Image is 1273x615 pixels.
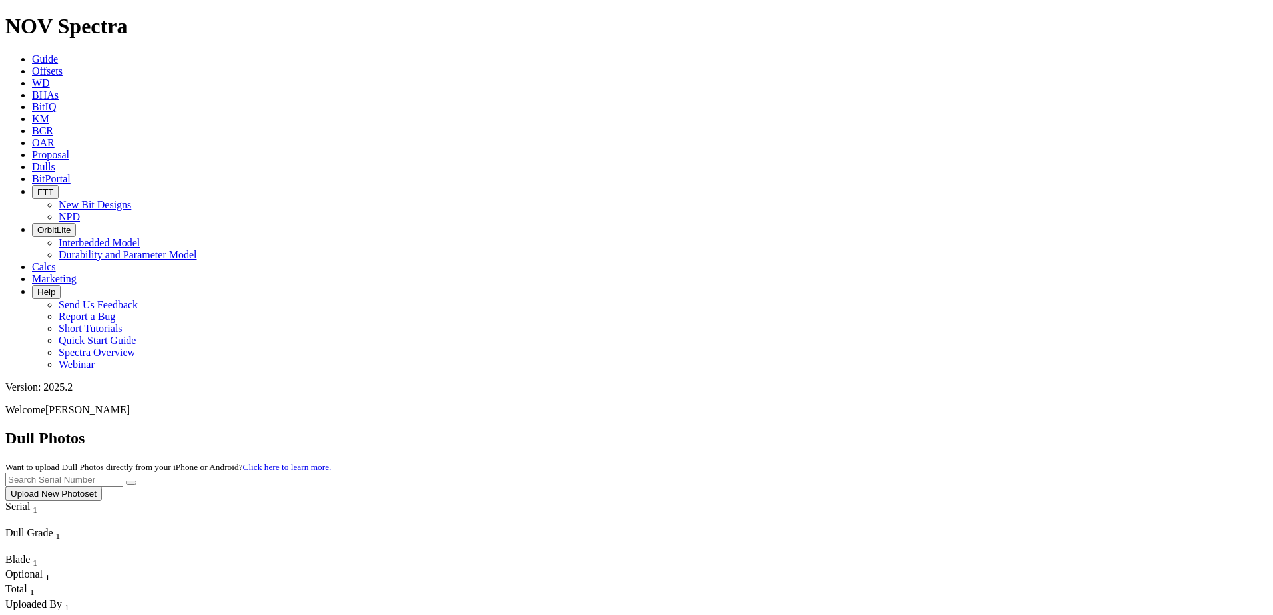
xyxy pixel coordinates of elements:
[59,211,80,222] a: NPD
[5,598,62,610] span: Uploaded By
[65,598,69,610] span: Sort None
[5,381,1268,393] div: Version: 2025.2
[56,527,61,538] span: Sort None
[32,89,59,101] a: BHAs
[5,568,43,580] span: Optional
[37,187,53,197] span: FTT
[32,261,56,272] a: Calcs
[59,335,136,346] a: Quick Start Guide
[5,462,331,472] small: Want to upload Dull Photos directly from your iPhone or Android?
[32,137,55,148] a: OAR
[32,185,59,199] button: FTT
[5,501,62,527] div: Sort None
[5,554,30,565] span: Blade
[5,542,99,554] div: Column Menu
[5,527,99,554] div: Sort None
[32,65,63,77] a: Offsets
[5,568,52,583] div: Optional Sort None
[59,347,135,358] a: Spectra Overview
[32,101,56,112] a: BitIQ
[5,568,52,583] div: Sort None
[65,602,69,612] sub: 1
[30,583,35,594] span: Sort None
[5,501,30,512] span: Serial
[56,531,61,541] sub: 1
[5,501,62,515] div: Serial Sort None
[32,77,50,89] a: WD
[32,125,53,136] a: BCR
[5,583,52,598] div: Sort None
[5,583,52,598] div: Total Sort None
[5,554,52,568] div: Sort None
[37,225,71,235] span: OrbitLite
[32,161,55,172] a: Dulls
[30,588,35,598] sub: 1
[33,554,37,565] span: Sort None
[32,285,61,299] button: Help
[59,311,115,322] a: Report a Bug
[45,568,50,580] span: Sort None
[5,14,1268,39] h1: NOV Spectra
[32,149,69,160] a: Proposal
[5,487,102,501] button: Upload New Photoset
[37,287,55,297] span: Help
[5,527,99,542] div: Dull Grade Sort None
[243,462,332,472] a: Click here to learn more.
[59,359,95,370] a: Webinar
[59,299,138,310] a: Send Us Feedback
[32,173,71,184] a: BitPortal
[5,473,123,487] input: Search Serial Number
[59,323,123,334] a: Short Tutorials
[59,199,131,210] a: New Bit Designs
[5,515,62,527] div: Column Menu
[59,237,140,248] a: Interbedded Model
[5,598,130,613] div: Uploaded By Sort None
[33,501,37,512] span: Sort None
[59,249,197,260] a: Durability and Parameter Model
[32,273,77,284] a: Marketing
[32,223,76,237] button: OrbitLite
[5,429,1268,447] h2: Dull Photos
[33,558,37,568] sub: 1
[33,505,37,514] sub: 1
[5,404,1268,416] p: Welcome
[32,53,58,65] a: Guide
[45,572,50,582] sub: 1
[32,113,49,124] a: KM
[5,583,27,594] span: Total
[5,554,52,568] div: Blade Sort None
[45,404,130,415] span: [PERSON_NAME]
[5,527,53,538] span: Dull Grade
